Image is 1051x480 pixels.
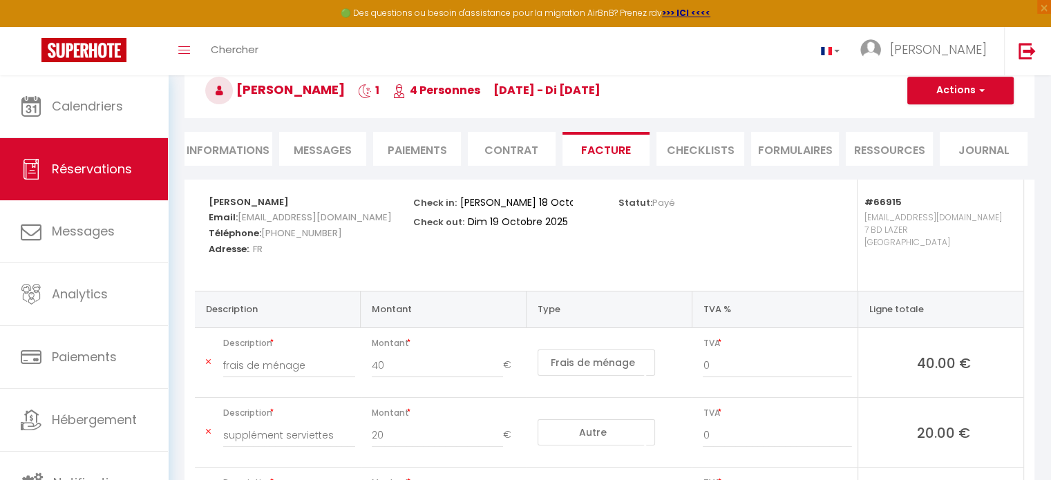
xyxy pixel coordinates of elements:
[238,207,392,227] span: [EMAIL_ADDRESS][DOMAIN_NAME]
[195,291,361,327] th: Description
[656,132,744,166] li: CHECKLISTS
[373,132,461,166] li: Paiements
[294,142,352,158] span: Messages
[52,222,115,240] span: Messages
[503,353,521,378] span: €
[392,82,480,98] span: 4 Personnes
[864,195,902,209] strong: #66915
[41,38,126,62] img: Super Booking
[200,27,269,75] a: Chercher
[652,196,675,209] span: Payé
[858,291,1023,327] th: Ligne totale
[261,223,342,243] span: [PHONE_NUMBER]
[869,353,1018,372] span: 40.00 €
[52,348,117,365] span: Paiements
[890,41,987,58] span: [PERSON_NAME]
[52,285,108,303] span: Analytics
[211,42,258,57] span: Chercher
[860,39,881,60] img: ...
[372,403,521,423] span: Montant
[372,334,521,353] span: Montant
[358,82,379,98] span: 1
[1019,42,1036,59] img: logout
[940,132,1028,166] li: Journal
[662,7,710,19] a: >>> ICI <<<<
[562,132,650,166] li: Facture
[413,193,457,209] p: Check in:
[52,97,123,115] span: Calendriers
[205,81,345,98] span: [PERSON_NAME]
[223,334,355,353] span: Description
[361,291,527,327] th: Montant
[907,77,1014,104] button: Actions
[468,132,556,166] li: Contrat
[869,423,1018,442] span: 20.00 €
[209,211,238,224] strong: Email:
[209,195,289,209] strong: [PERSON_NAME]
[864,208,1010,277] p: [EMAIL_ADDRESS][DOMAIN_NAME] 7 BD LAZER [GEOGRAPHIC_DATA]
[527,291,692,327] th: Type
[703,403,851,423] span: TVA
[692,291,858,327] th: TVA %
[493,82,600,98] span: [DATE] - di [DATE]
[209,227,261,240] strong: Téléphone:
[184,132,272,166] li: Informations
[503,423,521,448] span: €
[850,27,1004,75] a: ... [PERSON_NAME]
[249,239,263,259] span: . FR
[52,160,132,177] span: Réservations
[209,242,249,256] strong: Adresse:
[413,213,464,229] p: Check out:
[223,403,355,423] span: Description
[846,132,934,166] li: Ressources
[52,411,137,428] span: Hébergement
[703,334,851,353] span: TVA
[618,193,675,209] p: Statut:
[751,132,839,166] li: FORMULAIRES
